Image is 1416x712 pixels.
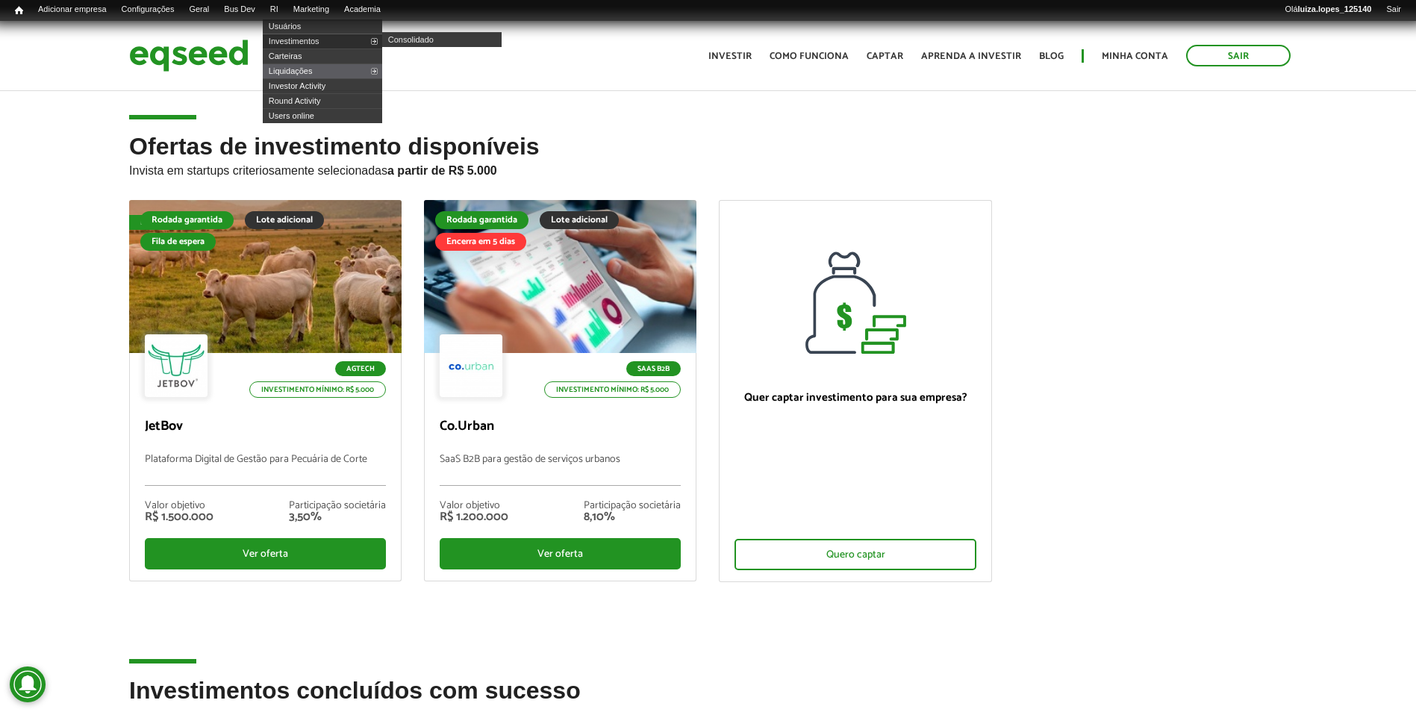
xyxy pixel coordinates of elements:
[216,4,263,16] a: Bus Dev
[249,381,386,398] p: Investimento mínimo: R$ 5.000
[15,5,23,16] span: Início
[289,501,386,511] div: Participação societária
[734,539,976,570] div: Quero captar
[435,211,528,229] div: Rodada garantida
[31,4,114,16] a: Adicionar empresa
[440,419,681,435] p: Co.Urban
[435,233,526,251] div: Encerra em 5 dias
[440,511,508,523] div: R$ 1.200.000
[440,501,508,511] div: Valor objetivo
[1277,4,1379,16] a: Oláluiza.lopes_125140
[263,4,286,16] a: RI
[440,454,681,486] p: SaaS B2B para gestão de serviços urbanos
[1039,51,1064,61] a: Blog
[129,134,1287,200] h2: Ofertas de investimento disponíveis
[245,211,324,229] div: Lote adicional
[337,4,388,16] a: Academia
[129,160,1287,178] p: Invista em startups criteriosamente selecionadas
[181,4,216,16] a: Geral
[129,200,402,581] a: Fila de espera Rodada garantida Lote adicional Fila de espera Agtech Investimento mínimo: R$ 5.00...
[1379,4,1409,16] a: Sair
[440,538,681,569] div: Ver oferta
[540,211,619,229] div: Lote adicional
[145,419,386,435] p: JetBov
[129,215,206,230] div: Fila de espera
[289,511,386,523] div: 3,50%
[129,36,249,75] img: EqSeed
[1298,4,1372,13] strong: luiza.lopes_125140
[921,51,1021,61] a: Aprenda a investir
[1102,51,1168,61] a: Minha conta
[867,51,903,61] a: Captar
[387,164,497,177] strong: a partir de R$ 5.000
[263,19,382,34] a: Usuários
[145,538,386,569] div: Ver oferta
[719,200,991,582] a: Quer captar investimento para sua empresa? Quero captar
[626,361,681,376] p: SaaS B2B
[145,501,213,511] div: Valor objetivo
[286,4,337,16] a: Marketing
[140,211,234,229] div: Rodada garantida
[114,4,182,16] a: Configurações
[584,501,681,511] div: Participação societária
[7,4,31,18] a: Início
[770,51,849,61] a: Como funciona
[145,511,213,523] div: R$ 1.500.000
[335,361,386,376] p: Agtech
[584,511,681,523] div: 8,10%
[708,51,752,61] a: Investir
[424,200,696,581] a: Rodada garantida Lote adicional Encerra em 5 dias SaaS B2B Investimento mínimo: R$ 5.000 Co.Urban...
[145,454,386,486] p: Plataforma Digital de Gestão para Pecuária de Corte
[140,233,216,251] div: Fila de espera
[1186,45,1291,66] a: Sair
[544,381,681,398] p: Investimento mínimo: R$ 5.000
[734,391,976,405] p: Quer captar investimento para sua empresa?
